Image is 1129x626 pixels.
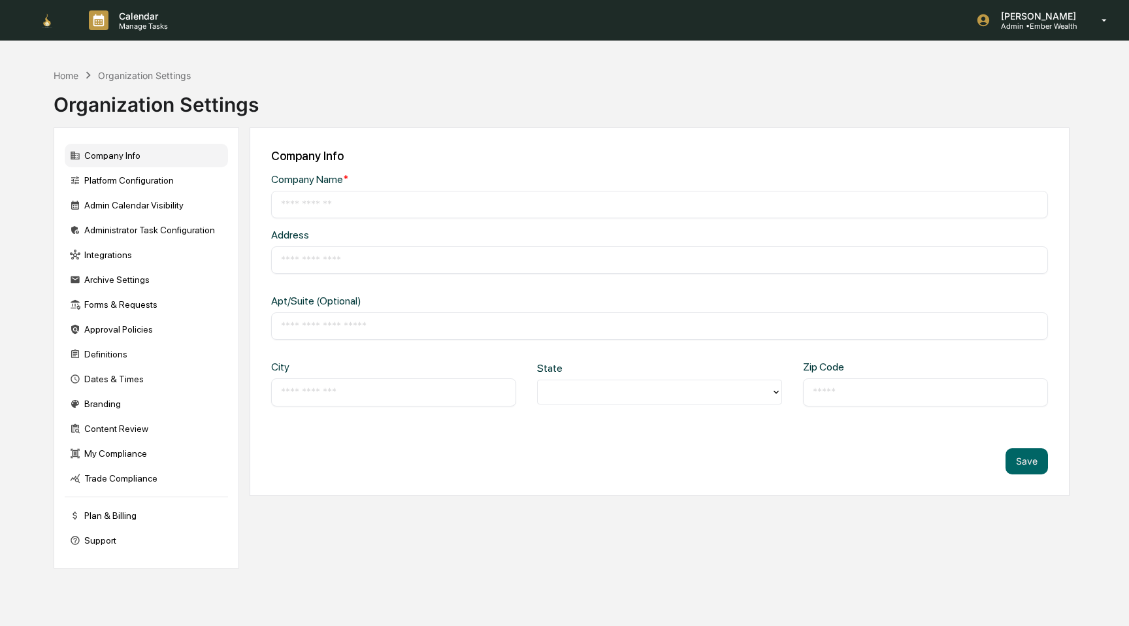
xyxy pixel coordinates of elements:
div: Company Info [271,149,1048,163]
div: Integrations [65,243,228,267]
div: Archive Settings [65,268,228,291]
div: Address [271,229,621,241]
div: Admin Calendar Visibility [65,193,228,217]
div: City [271,361,382,373]
p: Calendar [108,10,174,22]
div: Forms & Requests [65,293,228,316]
img: logo [31,12,63,29]
p: Manage Tasks [108,22,174,31]
div: Administrator Task Configuration [65,218,228,242]
div: Platform Configuration [65,169,228,192]
div: Apt/Suite (Optional) [271,295,621,307]
p: Admin • Ember Wealth [990,22,1083,31]
div: Branding [65,392,228,416]
div: Home [54,70,78,81]
div: Approval Policies [65,318,228,341]
div: Support [65,529,228,552]
div: Zip Code [803,361,913,373]
div: Definitions [65,342,228,366]
div: My Compliance [65,442,228,465]
div: Organization Settings [98,70,191,81]
div: Organization Settings [54,82,259,116]
div: Company Info [65,144,228,167]
button: Save [1006,448,1048,474]
p: [PERSON_NAME] [990,10,1083,22]
div: Plan & Billing [65,504,228,527]
div: State [537,362,647,374]
div: Dates & Times [65,367,228,391]
div: Content Review [65,417,228,440]
div: Trade Compliance [65,467,228,490]
div: Company Name [271,173,621,186]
